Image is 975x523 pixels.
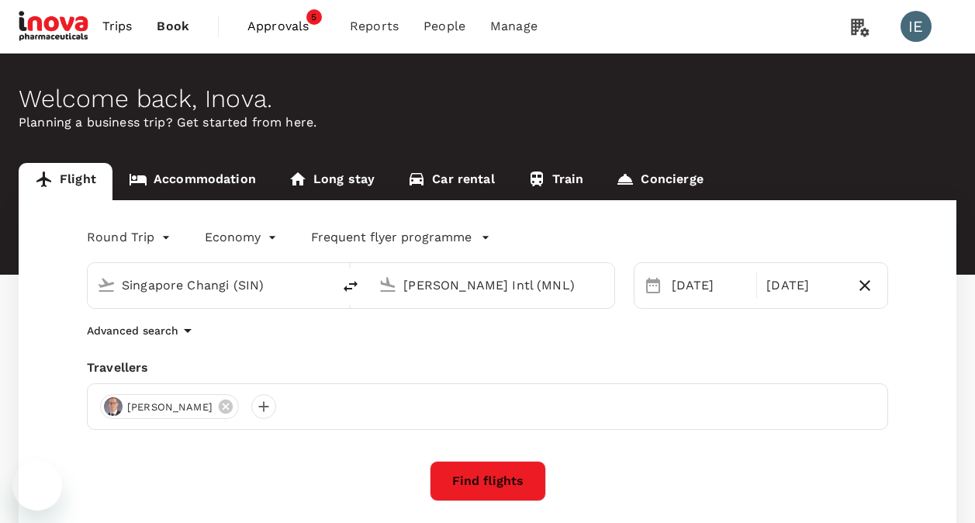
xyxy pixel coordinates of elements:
span: 5 [306,9,322,25]
input: Going to [403,273,581,297]
div: Travellers [87,358,888,377]
a: Car rental [391,163,511,200]
div: Economy [205,225,280,250]
iframe: Button to launch messaging window [12,461,62,511]
span: [PERSON_NAME] [118,400,222,415]
input: Depart from [122,273,299,297]
span: Approvals [247,17,325,36]
button: Open [321,283,324,286]
img: avatar-674847d4c54d2.jpeg [104,397,123,416]
p: Frequent flyer programme [311,228,472,247]
div: Welcome back , Inova . [19,85,956,113]
button: Advanced search [87,321,197,340]
a: Flight [19,163,112,200]
button: Frequent flyer programme [311,228,490,247]
a: Concierge [600,163,719,200]
a: Accommodation [112,163,272,200]
button: delete [332,268,369,305]
span: Manage [490,17,538,36]
img: iNova Pharmaceuticals [19,9,90,43]
a: Train [511,163,600,200]
span: Reports [350,17,399,36]
div: [DATE] [760,270,849,301]
div: Round Trip [87,225,174,250]
p: Planning a business trip? Get started from here. [19,113,956,132]
span: Book [157,17,189,36]
div: IE [901,11,932,42]
div: [PERSON_NAME] [100,394,239,419]
p: Advanced search [87,323,178,338]
span: People [424,17,465,36]
button: Find flights [430,461,546,501]
div: [DATE] [666,270,754,301]
button: Open [603,283,607,286]
span: Trips [102,17,133,36]
a: Long stay [272,163,391,200]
